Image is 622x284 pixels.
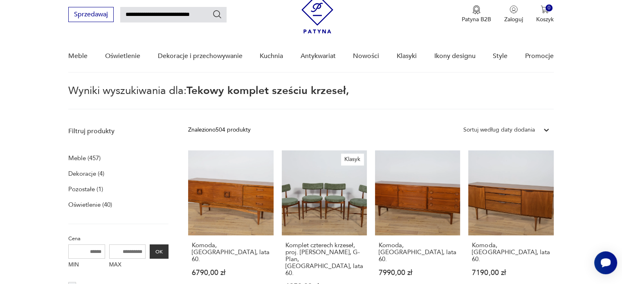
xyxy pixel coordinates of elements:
[68,7,114,22] button: Sprzedawaj
[504,16,523,23] p: Zaloguj
[68,127,168,136] p: Filtruj produkty
[109,259,146,272] label: MAX
[397,40,417,72] a: Klasyki
[260,40,283,72] a: Kuchnia
[546,4,552,11] div: 0
[536,5,554,23] button: 0Koszyk
[463,125,535,134] div: Sortuj według daty dodania
[68,259,105,272] label: MIN
[188,125,251,134] div: Znaleziono 504 produkty
[541,5,549,13] img: Ikona koszyka
[379,269,456,276] p: 7990,00 zł
[472,242,550,263] h3: Komoda, [GEOGRAPHIC_DATA], lata 60.
[68,152,101,164] a: Meble (457)
[157,40,242,72] a: Dekoracje i przechowywanie
[434,40,475,72] a: Ikony designu
[192,269,269,276] p: 6790,00 zł
[68,40,88,72] a: Meble
[472,269,550,276] p: 7190,00 zł
[301,40,336,72] a: Antykwariat
[525,40,554,72] a: Promocje
[68,183,103,195] a: Pozostałe (1)
[462,5,491,23] a: Ikona medaluPatyna B2B
[472,5,481,14] img: Ikona medalu
[105,40,140,72] a: Oświetlenie
[462,16,491,23] p: Patyna B2B
[510,5,518,13] img: Ikonka użytkownika
[536,16,554,23] p: Koszyk
[68,234,168,243] p: Cena
[493,40,507,72] a: Style
[68,199,112,210] a: Oświetlenie (40)
[462,5,491,23] button: Patyna B2B
[186,83,349,98] span: Tekowy komplet sześciu krzeseł,
[68,12,114,18] a: Sprzedawaj
[150,244,168,259] button: OK
[192,242,269,263] h3: Komoda, [GEOGRAPHIC_DATA], lata 60.
[68,86,553,110] p: Wyniki wyszukiwania dla:
[504,5,523,23] button: Zaloguj
[212,9,222,19] button: Szukaj
[285,242,363,277] h3: Komplet czterech krzeseł, proj. [PERSON_NAME], G-Plan, [GEOGRAPHIC_DATA], lata 60.
[68,168,104,179] a: Dekoracje (4)
[353,40,379,72] a: Nowości
[594,251,617,274] iframe: Smartsupp widget button
[379,242,456,263] h3: Komoda, [GEOGRAPHIC_DATA], lata 60.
